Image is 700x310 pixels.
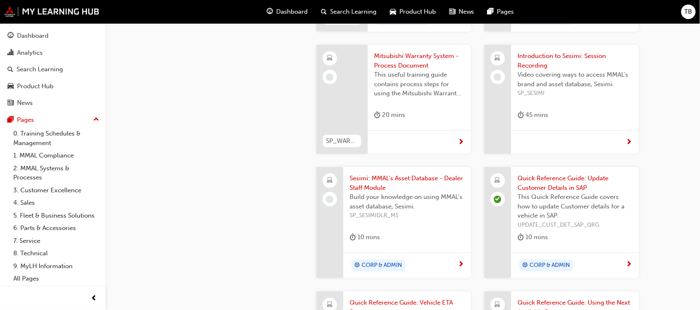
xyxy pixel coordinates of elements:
a: All Pages [10,272,102,285]
a: News [3,95,102,111]
div: Product Hub [17,82,53,91]
a: 6. Parts & Accessories [10,222,102,235]
a: Sesimi: MMAL's Asset Database - Dealer Staff ModuleBuild your knowledge on using MMAL's asset dat... [316,167,471,278]
button: DashboardAnalyticsSearch LearningProduct HubNews [3,27,102,112]
span: SP_WARRANTY_AR1 [326,136,358,146]
span: laptop-icon [495,53,501,64]
span: target-icon [355,260,360,271]
span: Pages [497,7,514,17]
div: Pages [17,115,34,125]
span: up-icon [93,114,99,125]
span: Product Hub [399,7,436,17]
span: next-icon [626,261,632,269]
span: CORP & ADMIN [530,261,570,270]
span: News [459,7,474,17]
button: TB [681,5,696,19]
span: duration-icon [350,232,356,242]
button: Pages [3,112,102,128]
span: next-icon [458,139,464,146]
a: news-iconNews [442,3,481,20]
a: 3. Customer Excellence [10,184,102,197]
span: Introduction to Sesimi: Session Recording [518,51,632,70]
a: 9. MyLH Information [10,260,102,273]
span: search-icon [321,7,327,17]
span: Video covering ways to access MMAL's brand and asset database, Sesimi. [518,70,632,89]
span: This Quick Reference Guide covers how to update Customer details for a vehicle in SAP. [518,192,632,220]
span: Search Learning [330,7,377,17]
span: duration-icon [518,110,524,120]
a: 5. Fleet & Business Solutions [10,209,102,222]
div: Search Learning [17,65,63,74]
div: News [17,98,33,108]
span: UPDATE_CUST_DET_SAP_QRG [518,220,632,230]
span: duration-icon [518,232,524,242]
img: mmal [4,6,100,17]
a: 0. Training Schedules & Management [10,127,102,149]
span: This useful training guide contains process steps for using the Mitsubishi Warranty System. [374,70,464,98]
div: 10 mins [518,232,548,242]
a: pages-iconPages [481,3,521,20]
div: Analytics [17,48,43,58]
span: learningRecordVerb_NONE-icon [326,196,333,203]
span: SP_SESIMIDLR_M1 [350,211,464,220]
a: car-iconProduct Hub [383,3,442,20]
a: Quick Reference Guide: Update Customer Details in SAPThis Quick Reference Guide covers how to upd... [484,167,639,278]
span: chart-icon [7,49,14,57]
span: duration-icon [374,110,381,120]
a: search-iconSearch Learning [314,3,383,20]
span: pages-icon [7,116,14,124]
span: car-icon [7,83,14,90]
span: learningRecordVerb_NONE-icon [326,73,333,81]
span: target-icon [523,260,528,271]
a: Analytics [3,45,102,61]
div: 10 mins [350,232,380,242]
span: guage-icon [7,32,14,40]
span: car-icon [390,7,396,17]
div: Dashboard [17,31,49,41]
span: Mitsubishi Warranty System - Process Document [374,51,464,70]
span: search-icon [7,66,13,73]
span: CORP & ADMIN [362,261,402,270]
div: 45 mins [518,110,549,120]
a: 2. MMAL Systems & Processes [10,162,102,184]
span: prev-icon [91,293,97,304]
span: guage-icon [267,7,273,17]
span: news-icon [449,7,455,17]
span: laptop-icon [495,175,501,186]
span: learningRecordVerb_COMPLETE-icon [494,196,501,203]
span: Dashboard [276,7,308,17]
span: SP_SESIMI [518,89,632,98]
span: laptop-icon [327,175,333,186]
span: Build your knowledge on using MMAL's asset database, Sesimi. [350,192,464,211]
a: 4. Sales [10,196,102,209]
span: Sesimi: MMAL's Asset Database - Dealer Staff Module [350,174,464,192]
a: 8. Technical [10,247,102,260]
div: 20 mins [374,110,406,120]
span: learningResourceType_ELEARNING-icon [327,53,333,64]
span: Quick Reference Guide: Update Customer Details in SAP [518,174,632,192]
span: next-icon [626,139,632,146]
a: SP_WARRANTY_AR1Mitsubishi Warranty System - Process DocumentThis useful training guide contains p... [316,45,471,154]
a: guage-iconDashboard [260,3,314,20]
span: pages-icon [488,7,494,17]
span: news-icon [7,99,14,107]
a: Product Hub [3,79,102,94]
a: 1. MMAL Compliance [10,149,102,162]
a: Search Learning [3,62,102,77]
span: next-icon [458,261,464,269]
a: 7. Service [10,235,102,247]
span: TB [685,7,693,17]
a: Dashboard [3,28,102,44]
span: learningRecordVerb_NONE-icon [494,73,501,81]
a: Introduction to Sesimi: Session RecordingVideo covering ways to access MMAL's brand and asset dat... [484,45,639,154]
